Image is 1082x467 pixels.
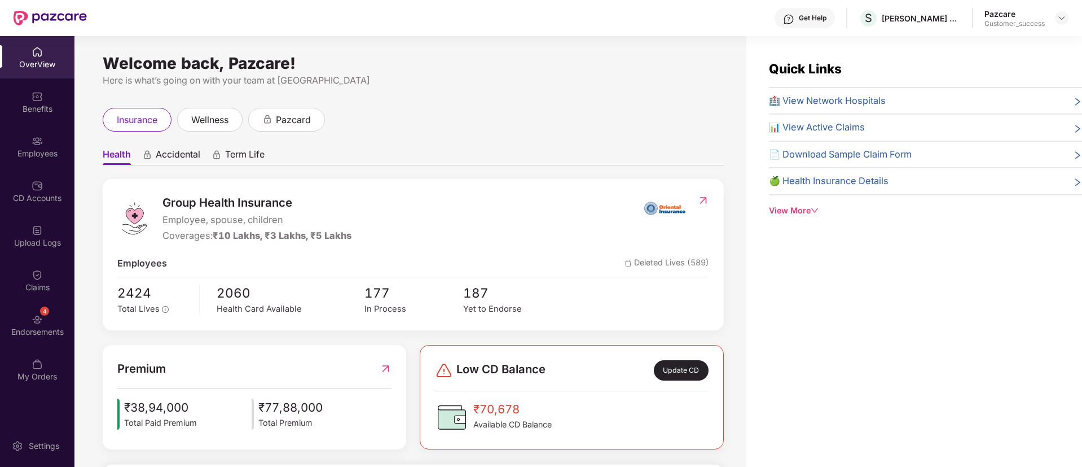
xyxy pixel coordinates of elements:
[142,150,152,160] div: animation
[463,303,562,316] div: Yet to Endorse
[103,59,724,68] div: Welcome back, Pazcare!
[276,113,311,127] span: pazcard
[364,303,463,316] div: In Process
[191,113,228,127] span: wellness
[103,73,724,88] div: Here is what’s going on with your team at [GEOGRAPHIC_DATA]
[32,46,43,58] img: svg+xml;base64,PHN2ZyBpZD0iSG9tZSIgeG1sbnM9Imh0dHA6Ly93d3cudzMub3JnLzIwMDAvc3ZnIiB3aWR0aD0iMjAiIG...
[769,204,1082,217] div: View More
[1073,96,1082,108] span: right
[117,256,167,271] span: Employees
[644,194,686,222] img: insurerIcon
[213,230,351,241] span: ₹10 Lakhs, ₹3 Lakhs, ₹5 Lakhs
[262,114,272,124] div: animation
[225,149,265,165] span: Term Life
[258,399,323,417] span: ₹77,88,000
[162,306,169,313] span: info-circle
[162,229,351,243] div: Coverages:
[463,283,562,303] span: 187
[32,225,43,236] img: svg+xml;base64,PHN2ZyBpZD0iVXBsb2FkX0xvZ3MiIGRhdGEtbmFtZT0iVXBsb2FkIExvZ3MiIHhtbG5zPSJodHRwOi8vd3...
[217,303,364,316] div: Health Card Available
[364,283,463,303] span: 177
[25,440,63,452] div: Settings
[435,361,453,379] img: svg+xml;base64,PHN2ZyBpZD0iRGFuZ2VyLTMyeDMyIiB4bWxucz0iaHR0cDovL3d3dy53My5vcmcvMjAwMC9zdmciIHdpZH...
[117,399,120,430] img: icon
[14,11,87,25] img: New Pazcare Logo
[811,207,819,215] span: down
[435,400,469,434] img: CDBalanceIcon
[117,360,166,378] span: Premium
[124,417,197,429] span: Total Paid Premium
[32,180,43,191] img: svg+xml;base64,PHN2ZyBpZD0iQ0RfQWNjb3VudHMiIGRhdGEtbmFtZT0iQ0QgQWNjb3VudHMiIHhtbG5zPSJodHRwOi8vd3...
[769,94,886,108] span: 🏥 View Network Hospitals
[212,150,222,160] div: animation
[32,359,43,370] img: svg+xml;base64,PHN2ZyBpZD0iTXlfT3JkZXJzIiBkYXRhLW5hbWU9Ik15IE9yZGVycyIgeG1sbnM9Imh0dHA6Ly93d3cudz...
[32,314,43,325] img: svg+xml;base64,PHN2ZyBpZD0iRW5kb3JzZW1lbnRzIiB4bWxucz0iaHR0cDovL3d3dy53My5vcmcvMjAwMC9zdmciIHdpZH...
[624,260,632,267] img: deleteIcon
[40,307,49,316] div: 4
[32,91,43,102] img: svg+xml;base64,PHN2ZyBpZD0iQmVuZWZpdHMiIHhtbG5zPSJodHRwOi8vd3d3LnczLm9yZy8yMDAwL3N2ZyIgd2lkdGg9Ij...
[473,400,552,418] span: ₹70,678
[882,13,961,24] div: [PERSON_NAME] CONSULTANTS P LTD
[984,19,1045,28] div: Customer_success
[769,120,865,135] span: 📊 View Active Claims
[380,360,392,378] img: RedirectIcon
[32,136,43,147] img: svg+xml;base64,PHN2ZyBpZD0iRW1wbG95ZWVzIiB4bWxucz0iaHR0cDovL3d3dy53My5vcmcvMjAwMC9zdmciIHdpZHRoPS...
[117,202,151,235] img: logo
[124,399,197,417] span: ₹38,94,000
[1057,14,1066,23] img: svg+xml;base64,PHN2ZyBpZD0iRHJvcGRvd24tMzJ4MzIiIHhtbG5zPSJodHRwOi8vd3d3LnczLm9yZy8yMDAwL3N2ZyIgd2...
[162,194,351,212] span: Group Health Insurance
[117,283,191,303] span: 2424
[1073,176,1082,189] span: right
[984,8,1045,19] div: Pazcare
[12,440,23,452] img: svg+xml;base64,PHN2ZyBpZD0iU2V0dGluZy0yMHgyMCIgeG1sbnM9Imh0dHA6Ly93d3cudzMub3JnLzIwMDAvc3ZnIiB3aW...
[473,418,552,431] span: Available CD Balance
[769,147,912,162] span: 📄 Download Sample Claim Form
[217,283,364,303] span: 2060
[769,61,842,76] span: Quick Links
[252,399,254,430] img: icon
[32,269,43,281] img: svg+xml;base64,PHN2ZyBpZD0iQ2xhaW0iIHhtbG5zPSJodHRwOi8vd3d3LnczLm9yZy8yMDAwL3N2ZyIgd2lkdGg9IjIwIi...
[156,149,200,165] span: Accidental
[799,14,826,23] div: Get Help
[1073,123,1082,135] span: right
[117,304,160,314] span: Total Lives
[162,213,351,228] span: Employee, spouse, children
[624,256,709,271] span: Deleted Lives (589)
[783,14,794,25] img: svg+xml;base64,PHN2ZyBpZD0iSGVscC0zMngzMiIgeG1sbnM9Imh0dHA6Ly93d3cudzMub3JnLzIwMDAvc3ZnIiB3aWR0aD...
[258,417,323,429] span: Total Premium
[697,195,709,206] img: RedirectIcon
[456,360,546,381] span: Low CD Balance
[103,149,131,165] span: Health
[1073,150,1082,162] span: right
[654,360,709,381] div: Update CD
[117,113,157,127] span: insurance
[865,11,872,25] span: S
[769,174,889,189] span: 🍏 Health Insurance Details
